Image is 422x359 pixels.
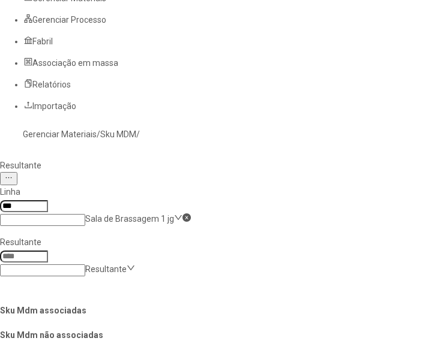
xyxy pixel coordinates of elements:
span: Fabril [32,37,53,46]
span: Associação em massa [32,58,118,68]
nz-breadcrumb-separator: / [97,129,100,139]
a: Gerenciar Materiais [23,129,97,139]
a: Sku MDM [100,129,136,139]
span: Importação [32,101,76,111]
nz-breadcrumb-separator: / [136,129,140,139]
span: Relatórios [32,80,71,89]
span: Gerenciar Processo [32,15,106,25]
nz-select-item: Sala de Brassagem 1 jg [85,214,174,224]
nz-select-placeholder: Resultante [85,264,127,274]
